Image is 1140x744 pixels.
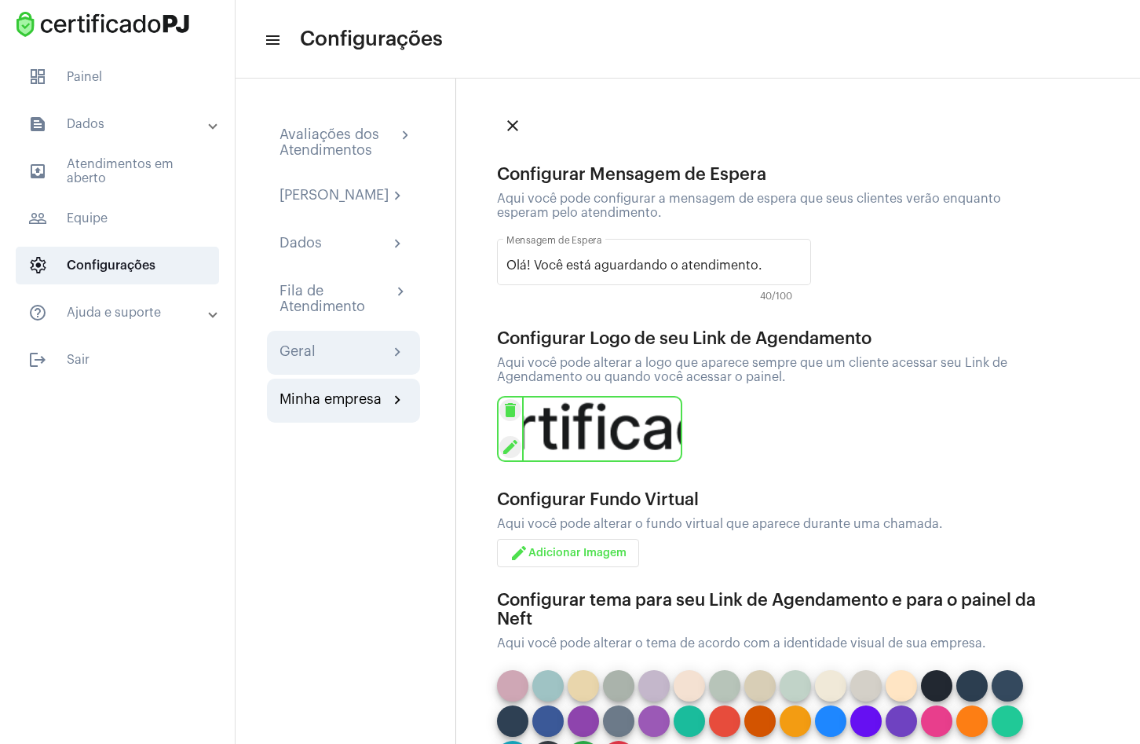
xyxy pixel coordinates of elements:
[783,254,802,273] mat-icon: text
[503,116,522,135] mat-icon: close
[28,68,47,86] span: sidenav icon
[506,258,783,273] input: Olá! Você está aguardando o atendimento.
[389,343,407,362] mat-icon: chevron_right
[280,391,382,410] div: Minha empresa
[28,115,47,134] mat-icon: sidenav icon
[28,350,47,369] mat-icon: sidenav icon
[28,303,210,322] mat-panel-title: Ajuda e suporte
[522,396,682,462] img: fba4626d-73b5-6c3e-879c-9397d3eee438.png
[28,303,47,322] mat-icon: sidenav icon
[396,126,407,145] mat-icon: chevron_right
[389,235,407,254] mat-icon: chevron_right
[510,544,528,563] mat-icon: edit
[16,341,219,379] span: Sair
[497,329,1047,348] div: Configurar Logo de seu Link de Agendamento
[497,636,1047,651] div: Aqui você pode alterar o tema de acordo com a identidade visual de sua empresa.
[497,591,1047,629] div: Configurar tema para seu Link de Agendamento e para o painel da Neft
[28,256,47,275] span: sidenav icon
[389,391,407,410] mat-icon: chevron_right
[510,548,627,559] span: Adicionar Imagem
[497,539,639,567] button: Adicionar Imagem
[16,200,219,237] span: Equipe
[16,152,219,190] span: Atendimentos em aberto
[497,356,1047,384] div: Aqui você pode alterar a logo que aparece sempre que um cliente acessar seu Link de Agendamento o...
[499,436,521,458] mat-icon: edit
[9,105,235,143] mat-expansion-panel-header: sidenav iconDados
[280,283,392,314] div: Fila de Atendimento
[497,490,1047,509] div: Configurar Fundo Virtual
[280,126,396,158] div: Avaliações dos Atendimentos
[499,399,521,421] mat-icon: delete
[16,247,219,284] span: Configurações
[497,165,1047,184] div: Configurar Mensagem de Espera
[9,294,235,332] mat-expansion-panel-header: sidenav iconAjuda e suporte
[760,291,792,302] span: 40/100
[28,209,47,228] mat-icon: sidenav icon
[497,517,1047,531] div: Aqui você pode alterar o fundo virtual que aparece durante uma chamada.
[13,8,193,41] img: fba4626d-73b5-6c3e-879c-9397d3eee438.png
[28,162,47,181] mat-icon: sidenav icon
[280,235,322,254] div: Dados
[389,187,407,206] mat-icon: chevron_right
[300,27,443,52] span: Configurações
[16,58,219,96] span: Painel
[497,192,1047,220] div: Aqui você pode configurar a mensagem de espera que seus clientes verão enquanto esperam pelo aten...
[280,343,316,362] div: Geral
[280,187,389,206] div: [PERSON_NAME]
[392,283,407,302] mat-icon: chevron_right
[28,115,210,134] mat-panel-title: Dados
[264,31,280,49] mat-icon: sidenav icon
